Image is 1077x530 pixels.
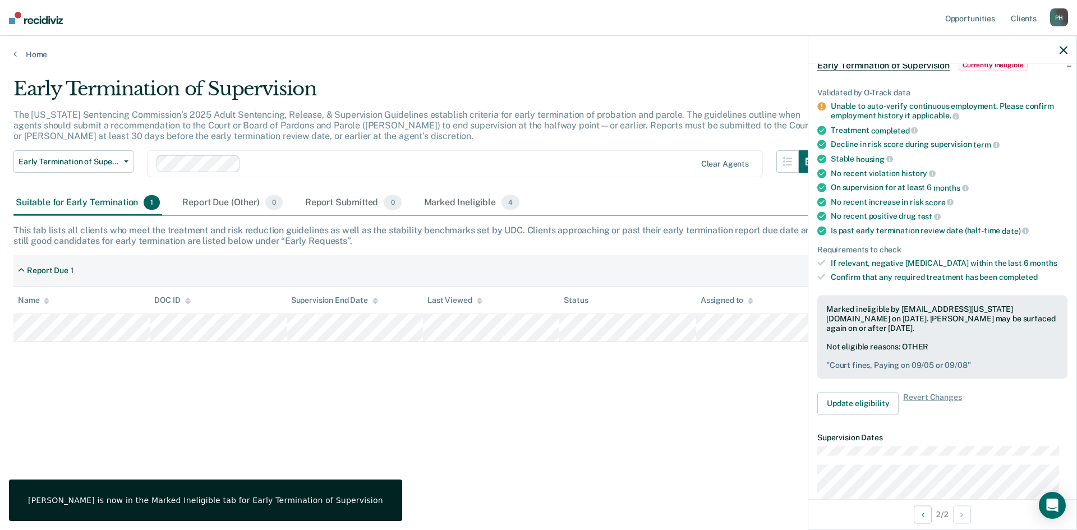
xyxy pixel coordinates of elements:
[427,296,482,305] div: Last Viewed
[831,273,1067,282] div: Confirm that any required treatment has been
[831,259,1067,268] div: If relevant, negative [MEDICAL_DATA] within the last 6
[1039,492,1066,519] div: Open Intercom Messenger
[384,195,401,210] span: 0
[154,296,190,305] div: DOC ID
[826,360,1058,370] pre: " Court fines, Paying on 09/05 or 09/08 "
[901,169,936,178] span: history
[144,195,160,210] span: 1
[831,140,1067,150] div: Decline in risk score during supervision
[303,191,404,215] div: Report Submitted
[18,296,49,305] div: Name
[1002,226,1029,235] span: date)
[501,195,519,210] span: 4
[925,197,954,206] span: score
[13,191,162,215] div: Suitable for Early Termination
[831,154,1067,164] div: Stable
[13,77,821,109] div: Early Termination of Supervision
[28,495,383,505] div: [PERSON_NAME] is now in the Marked Ineligible tab for Early Termination of Supervision
[701,159,749,169] div: Clear agents
[831,225,1067,236] div: Is past early termination review date (half-time
[180,191,284,215] div: Report Due (Other)
[27,266,68,275] div: Report Due
[999,273,1038,282] span: completed
[13,49,1064,59] a: Home
[9,12,63,24] img: Recidiviz
[914,505,932,523] button: Previous Opportunity
[817,392,899,414] button: Update eligibility
[19,157,119,167] span: Early Termination of Supervision
[973,140,999,149] span: term
[808,47,1076,83] div: Early Termination of SupervisionCurrently ineligible
[871,126,918,135] span: completed
[831,168,1067,178] div: No recent violation
[826,304,1058,332] div: Marked ineligible by [EMAIL_ADDRESS][US_STATE][DOMAIN_NAME] on [DATE]. [PERSON_NAME] may be surfa...
[856,154,893,163] span: housing
[564,296,588,305] div: Status
[903,392,961,414] span: Revert Changes
[13,225,1064,246] div: This tab lists all clients who meet the treatment and risk reduction guidelines as well as the st...
[933,183,969,192] span: months
[953,505,971,523] button: Next Opportunity
[71,266,74,275] div: 1
[826,342,1058,370] div: Not eligible reasons: OTHER
[817,87,1067,97] div: Validated by O-Track data
[291,296,378,305] div: Supervision End Date
[831,197,1067,207] div: No recent increase in risk
[422,191,522,215] div: Marked Ineligible
[808,499,1076,529] div: 2 / 2
[1030,259,1057,268] span: months
[13,109,812,141] p: The [US_STATE] Sentencing Commission’s 2025 Adult Sentencing, Release, & Supervision Guidelines e...
[701,296,753,305] div: Assigned to
[831,183,1067,193] div: On supervision for at least 6
[817,59,950,71] span: Early Termination of Supervision
[959,59,1028,71] span: Currently ineligible
[817,432,1067,442] dt: Supervision Dates
[817,245,1067,254] div: Requirements to check
[918,212,941,221] span: test
[1050,8,1068,26] div: P H
[265,195,283,210] span: 0
[831,125,1067,135] div: Treatment
[831,102,1067,121] div: Unable to auto-verify continuous employment. Please confirm employment history if applicable.
[831,211,1067,222] div: No recent positive drug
